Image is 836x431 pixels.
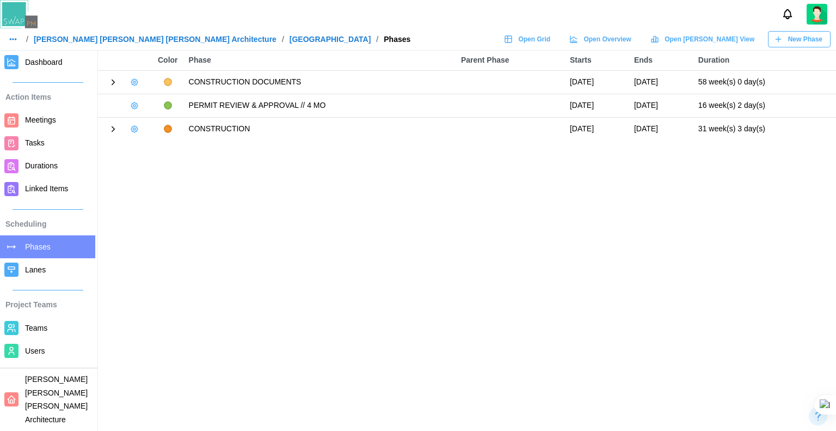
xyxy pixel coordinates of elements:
[25,138,45,147] span: Tasks
[768,31,831,47] button: New Phase
[693,51,836,70] th: Duration
[282,35,284,43] div: /
[25,375,88,424] span: [PERSON_NAME] [PERSON_NAME] [PERSON_NAME] Architecture
[25,58,63,66] span: Dashboard
[25,347,45,355] span: Users
[629,51,693,70] th: Ends
[376,35,378,43] div: /
[564,117,629,141] td: [DATE]
[778,5,797,23] button: Notifications
[807,4,827,25] a: Zulqarnain Khalil
[499,31,558,47] a: Open Grid
[152,51,183,70] th: Color
[629,117,693,141] td: [DATE]
[183,51,456,70] th: Phase
[564,70,629,94] td: [DATE]
[564,51,629,70] th: Starts
[25,161,58,170] span: Durations
[189,123,450,135] div: CONSTRUCTION
[25,265,46,274] span: Lanes
[665,32,754,47] span: Open [PERSON_NAME] View
[788,32,822,47] span: New Phase
[518,32,550,47] span: Open Grid
[25,242,51,251] span: Phases
[26,35,28,43] div: /
[629,94,693,117] td: [DATE]
[25,324,47,332] span: Teams
[583,32,631,47] span: Open Overview
[693,117,836,141] td: 31 week(s) 3 day(s)
[384,35,410,43] div: Phases
[807,4,827,25] img: 2Q==
[189,76,450,88] div: CONSTRUCTION DOCUMENTS
[25,116,56,124] span: Meetings
[189,100,450,112] div: PERMIT REVIEW & APPROVAL // 4 MO
[564,31,640,47] a: Open Overview
[456,51,564,70] th: Parent Phase
[645,31,763,47] a: Open [PERSON_NAME] View
[693,70,836,94] td: 58 week(s) 0 day(s)
[34,35,276,43] a: [PERSON_NAME] [PERSON_NAME] [PERSON_NAME] Architecture
[564,94,629,117] td: [DATE]
[693,94,836,117] td: 16 week(s) 2 day(s)
[290,35,371,43] a: [GEOGRAPHIC_DATA]
[629,70,693,94] td: [DATE]
[25,184,68,193] span: Linked Items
